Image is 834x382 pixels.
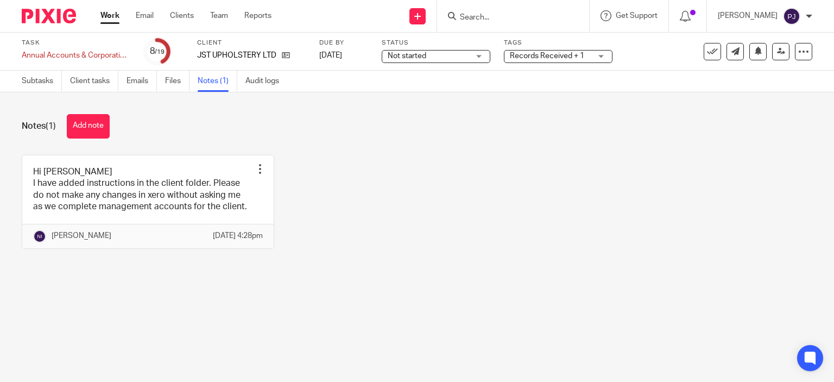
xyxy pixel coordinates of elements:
label: Tags [504,39,612,47]
p: [PERSON_NAME] [718,10,778,21]
button: Add note [67,114,110,139]
span: Not started [388,52,426,60]
small: /19 [155,49,165,55]
p: [PERSON_NAME] [52,230,111,241]
a: Client tasks [70,71,118,92]
a: Clients [170,10,194,21]
img: Pixie [22,9,76,23]
img: svg%3E [33,230,46,243]
div: Annual Accounts & Corporation Tax Return - [DATE] [22,50,130,61]
p: [DATE] 4:28pm [213,230,263,241]
label: Task [22,39,130,47]
div: Annual Accounts &amp; Corporation Tax Return - April 30, 2025 [22,50,130,61]
label: Status [382,39,490,47]
a: Audit logs [245,71,287,92]
span: Records Received + 1 [510,52,584,60]
a: Email [136,10,154,21]
div: 8 [150,45,165,58]
a: Notes (1) [198,71,237,92]
a: Reports [244,10,271,21]
label: Client [197,39,306,47]
a: Work [100,10,119,21]
p: JST UPHOLSTERY LTD [197,50,276,61]
span: (1) [46,122,56,130]
a: Team [210,10,228,21]
h1: Notes [22,121,56,132]
a: Emails [127,71,157,92]
a: Files [165,71,189,92]
input: Search [459,13,557,23]
span: [DATE] [319,52,342,59]
a: Subtasks [22,71,62,92]
span: Get Support [616,12,658,20]
label: Due by [319,39,368,47]
img: svg%3E [783,8,800,25]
